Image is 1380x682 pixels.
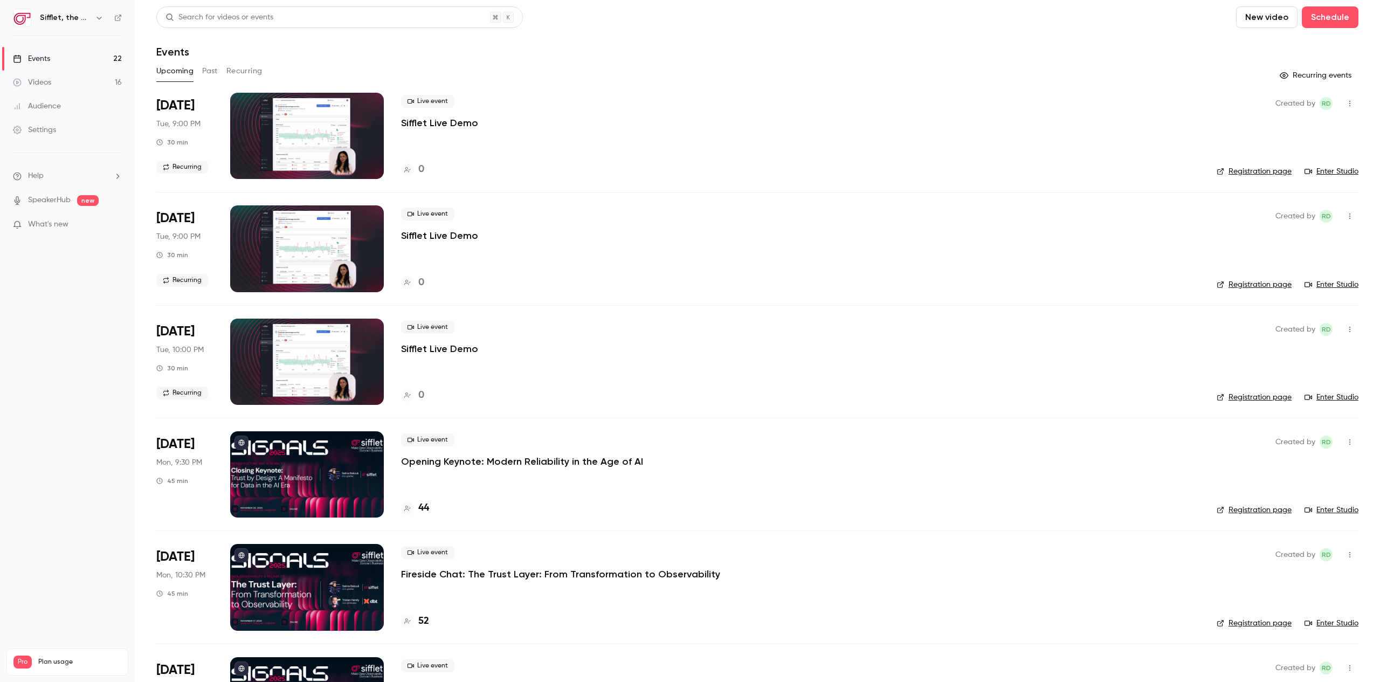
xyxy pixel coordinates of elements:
[418,501,429,515] h4: 44
[156,231,201,242] span: Tue, 9:00 PM
[38,658,121,666] span: Plan usage
[77,195,99,206] span: new
[401,614,429,629] a: 52
[418,275,424,290] h4: 0
[156,63,194,80] button: Upcoming
[1275,323,1315,336] span: Created by
[40,12,91,23] h6: Sifflet, the AI-augmented data observability platform built for data teams with business users in...
[156,251,188,259] div: 30 min
[1275,97,1315,110] span: Created by
[401,659,454,672] span: Live event
[1275,436,1315,449] span: Created by
[1305,279,1358,290] a: Enter Studio
[13,9,31,26] img: Sifflet, the AI-augmented data observability platform built for data teams with business users in...
[1236,6,1298,28] button: New video
[1217,505,1292,515] a: Registration page
[1302,6,1358,28] button: Schedule
[401,116,478,129] a: Sifflet Live Demo
[418,162,424,177] h4: 0
[1320,662,1333,674] span: Romain Doutriaux
[1305,618,1358,629] a: Enter Studio
[202,63,218,80] button: Past
[13,125,56,135] div: Settings
[13,53,50,64] div: Events
[156,364,188,373] div: 30 min
[156,97,195,114] span: [DATE]
[1322,210,1331,223] span: RD
[401,568,720,581] a: Fireside Chat: The Trust Layer: From Transformation to Observability
[401,321,454,334] span: Live event
[401,342,478,355] a: Sifflet Live Demo
[1275,662,1315,674] span: Created by
[13,656,32,669] span: Pro
[1322,97,1331,110] span: RD
[156,544,213,630] div: Nov 17 Mon, 6:00 PM (Europe/Paris)
[1217,279,1292,290] a: Registration page
[156,589,188,598] div: 45 min
[13,101,61,112] div: Audience
[156,45,189,58] h1: Events
[401,501,429,515] a: 44
[1275,67,1358,84] button: Recurring events
[401,455,643,468] a: Opening Keynote: Modern Reliability in the Age of AI
[156,431,213,518] div: Nov 17 Mon, 5:00 PM (Europe/Paris)
[156,205,213,292] div: Oct 21 Tue, 5:30 PM (Europe/Paris)
[28,195,71,206] a: SpeakerHub
[1275,210,1315,223] span: Created by
[156,119,201,129] span: Tue, 9:00 PM
[401,95,454,108] span: Live event
[28,219,68,230] span: What's new
[13,77,51,88] div: Videos
[1322,662,1331,674] span: RD
[1320,210,1333,223] span: Romain Doutriaux
[1217,618,1292,629] a: Registration page
[1322,436,1331,449] span: RD
[156,319,213,405] div: Nov 4 Tue, 5:30 PM (Europe/Paris)
[401,275,424,290] a: 0
[28,170,44,182] span: Help
[401,546,454,559] span: Live event
[156,210,195,227] span: [DATE]
[156,161,208,174] span: Recurring
[156,477,188,485] div: 45 min
[1320,436,1333,449] span: Romain Doutriaux
[156,436,195,453] span: [DATE]
[156,457,202,468] span: Mon, 9:30 PM
[401,388,424,403] a: 0
[1322,323,1331,336] span: RD
[401,208,454,221] span: Live event
[1275,548,1315,561] span: Created by
[226,63,263,80] button: Recurring
[418,388,424,403] h4: 0
[1305,166,1358,177] a: Enter Studio
[109,220,122,230] iframe: Noticeable Trigger
[156,138,188,147] div: 30 min
[156,387,208,399] span: Recurring
[401,433,454,446] span: Live event
[1305,392,1358,403] a: Enter Studio
[156,570,205,581] span: Mon, 10:30 PM
[156,93,213,179] div: Oct 14 Tue, 5:30 PM (Europe/Paris)
[156,274,208,287] span: Recurring
[1320,548,1333,561] span: Romain Doutriaux
[156,662,195,679] span: [DATE]
[1305,505,1358,515] a: Enter Studio
[156,345,204,355] span: Tue, 10:00 PM
[1322,548,1331,561] span: RD
[1217,392,1292,403] a: Registration page
[418,614,429,629] h4: 52
[1320,323,1333,336] span: Romain Doutriaux
[156,548,195,566] span: [DATE]
[401,229,478,242] a: Sifflet Live Demo
[1320,97,1333,110] span: Romain Doutriaux
[156,323,195,340] span: [DATE]
[1217,166,1292,177] a: Registration page
[13,170,122,182] li: help-dropdown-opener
[401,162,424,177] a: 0
[165,12,273,23] div: Search for videos or events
